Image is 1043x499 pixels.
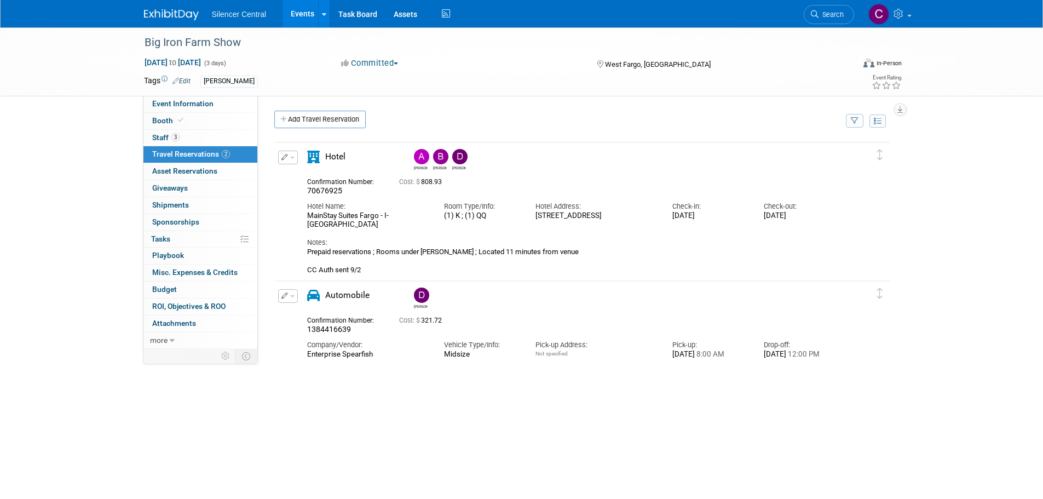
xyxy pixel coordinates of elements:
[143,180,257,197] a: Giveaways
[399,178,421,186] span: Cost: $
[868,4,889,25] img: Cade Cox
[143,265,257,281] a: Misc. Expenses & Credits
[399,317,446,324] span: 321.72
[672,340,747,350] div: Pick-up:
[786,350,820,358] span: 12:00 PM
[325,290,370,300] span: Automobile
[178,117,183,123] i: Booth reservation complete
[307,248,839,274] div: Prepaid reservations ; Rooms under [PERSON_NAME] ; Located 11 minutes from venue CC Auth sent 9/2
[143,248,257,264] a: Playbook
[152,183,188,192] span: Giveaways
[143,332,257,349] a: more
[200,76,258,87] div: [PERSON_NAME]
[411,288,430,309] div: Dayla Hughes
[337,58,402,69] button: Committed
[152,217,199,226] span: Sponsorships
[168,58,178,67] span: to
[851,118,858,125] i: Filter by Traveler
[444,202,519,211] div: Room Type/Info:
[152,116,186,125] span: Booth
[535,340,656,350] div: Pick-up Address:
[307,211,428,230] div: MainStay Suites Fargo - I-[GEOGRAPHIC_DATA]
[672,202,747,211] div: Check-in:
[764,202,839,211] div: Check-out:
[144,9,199,20] img: ExhibitDay
[433,149,448,164] img: Billee Page
[152,99,214,108] span: Event Information
[307,325,351,334] span: 1384416639
[672,211,747,221] div: [DATE]
[764,211,839,221] div: [DATE]
[152,167,217,175] span: Asset Reservations
[430,149,450,170] div: Billee Page
[143,146,257,163] a: Travel Reservations2
[307,175,383,186] div: Confirmation Number:
[152,319,196,328] span: Attachments
[325,152,345,162] span: Hotel
[414,164,428,170] div: Andrew Sorenson
[152,200,189,209] span: Shipments
[172,77,191,85] a: Edit
[452,164,466,170] div: Dayla Hughes
[144,75,191,88] td: Tags
[143,214,257,231] a: Sponsorships
[672,350,747,359] div: [DATE]
[452,149,468,164] img: Dayla Hughes
[212,10,267,19] span: Silencer Central
[535,351,568,357] span: Not specified
[411,149,430,170] div: Andrew Sorenson
[307,340,428,350] div: Company/Vendor:
[399,178,446,186] span: 808.93
[235,349,257,363] td: Toggle Event Tabs
[216,349,235,363] td: Personalize Event Tab Strip
[535,202,656,211] div: Hotel Address:
[203,60,226,67] span: (3 days)
[152,133,180,142] span: Staff
[152,285,177,294] span: Budget
[819,10,844,19] span: Search
[222,150,230,158] span: 2
[141,33,838,53] div: Big Iron Farm Show
[171,133,180,141] span: 3
[444,340,519,350] div: Vehicle Type/Info:
[399,317,421,324] span: Cost: $
[863,59,874,67] img: Format-Inperson.png
[143,299,257,315] a: ROI, Objectives & ROO
[143,96,257,112] a: Event Information
[143,113,257,129] a: Booth
[143,163,257,180] a: Asset Reservations
[307,151,320,163] i: Hotel
[307,313,383,325] div: Confirmation Number:
[764,350,839,359] div: [DATE]
[790,57,902,73] div: Event Format
[151,234,170,243] span: Tasks
[764,340,839,350] div: Drop-off:
[143,231,257,248] a: Tasks
[307,238,839,248] div: Notes:
[152,150,230,158] span: Travel Reservations
[307,350,428,359] div: Enterprise Spearfish
[307,202,428,211] div: Hotel Name:
[414,303,428,309] div: Dayla Hughes
[414,149,429,164] img: Andrew Sorenson
[804,5,854,24] a: Search
[433,164,447,170] div: Billee Page
[307,289,320,302] i: Automobile
[150,336,168,345] span: more
[274,111,366,128] a: Add Travel Reservation
[152,251,184,260] span: Playbook
[535,211,656,221] div: [STREET_ADDRESS]
[414,288,429,303] img: Dayla Hughes
[450,149,469,170] div: Dayla Hughes
[143,130,257,146] a: Staff3
[152,268,238,277] span: Misc. Expenses & Credits
[144,58,201,67] span: [DATE] [DATE]
[152,302,226,311] span: ROI, Objectives & ROO
[143,316,257,332] a: Attachments
[307,186,342,195] span: 70676925
[444,211,519,220] div: (1) K ; (1) QQ
[877,288,883,299] i: Click and drag to move item
[872,75,901,81] div: Event Rating
[876,59,902,67] div: In-Person
[143,197,257,214] a: Shipments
